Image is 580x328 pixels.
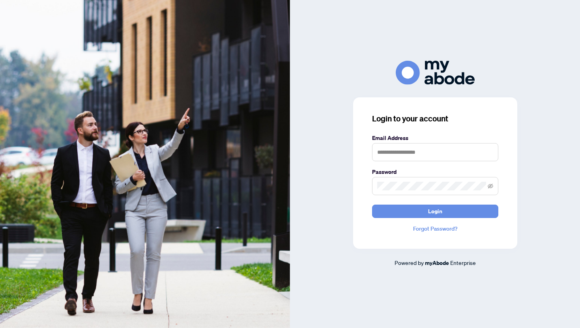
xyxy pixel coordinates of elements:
span: Powered by [395,259,424,266]
label: Email Address [372,134,498,142]
a: myAbode [425,259,449,267]
img: ma-logo [396,61,475,85]
button: Login [372,205,498,218]
span: Enterprise [450,259,476,266]
span: Login [428,205,442,218]
label: Password [372,168,498,176]
a: Forgot Password? [372,224,498,233]
h3: Login to your account [372,113,498,124]
span: eye-invisible [488,183,493,189]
